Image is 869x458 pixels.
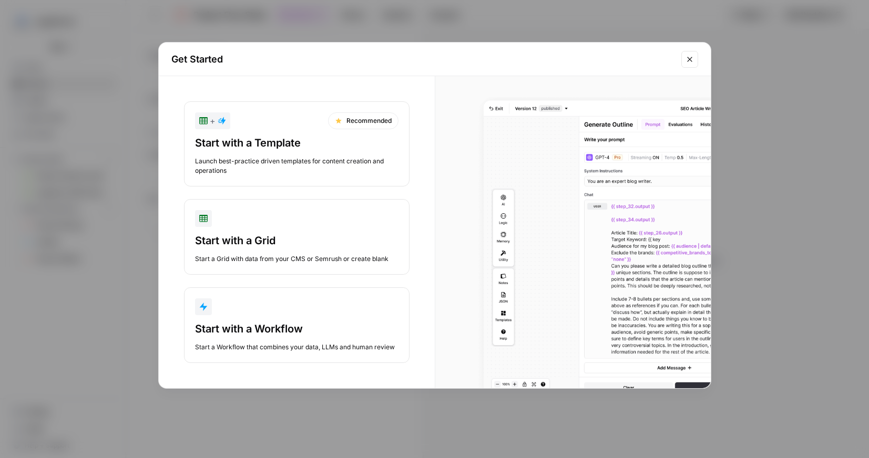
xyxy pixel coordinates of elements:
[195,233,398,248] div: Start with a Grid
[195,157,398,175] div: Launch best-practice driven templates for content creation and operations
[184,287,410,363] button: Start with a WorkflowStart a Workflow that combines your data, LLMs and human review
[199,114,226,127] div: +
[171,52,675,67] h2: Get Started
[195,342,398,352] div: Start a Workflow that combines your data, LLMs and human review
[184,101,410,186] button: +RecommendedStart with a TemplateLaunch best-practice driven templates for content creation and o...
[195,136,398,150] div: Start with a Template
[195,254,398,264] div: Start a Grid with data from your CMS or Semrush or create blank
[184,199,410,275] button: Start with a GridStart a Grid with data from your CMS or Semrush or create blank
[328,112,398,129] div: Recommended
[681,51,698,68] button: Close modal
[195,321,398,336] div: Start with a Workflow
